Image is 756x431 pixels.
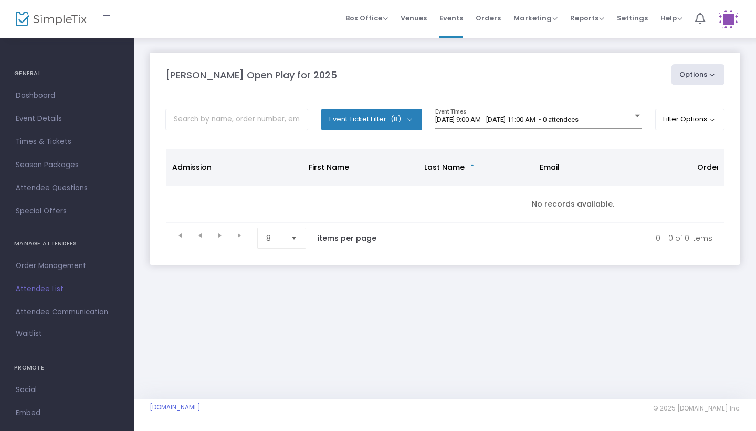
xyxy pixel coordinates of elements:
span: Email [540,162,560,172]
span: Waitlist [16,329,42,339]
m-panel-title: [PERSON_NAME] Open Play for 2025 [165,68,337,82]
span: Help [660,13,682,23]
span: 8 [266,233,282,243]
kendo-pager-info: 0 - 0 of 0 items [398,228,712,249]
h4: GENERAL [14,63,120,84]
div: Data table [166,149,724,223]
span: Sortable [468,163,477,171]
span: Last Name [424,162,465,172]
h4: PROMOTE [14,357,120,378]
h4: MANAGE ATTENDEES [14,233,120,254]
span: Venues [401,5,427,32]
span: [DATE] 9:00 AM - [DATE] 11:00 AM • 0 attendees [435,116,579,124]
span: Box Office [345,13,388,23]
button: Filter Options [655,109,725,130]
button: Select [287,228,301,248]
span: Social [16,383,118,397]
span: Attendee Communication [16,305,118,319]
span: Orders [476,5,501,32]
span: Settings [617,5,648,32]
span: Event Details [16,112,118,126]
span: Admission [172,162,212,172]
span: Embed [16,406,118,420]
span: Events [439,5,463,32]
button: Options [671,64,725,85]
span: Order Management [16,259,118,273]
span: First Name [309,162,349,172]
span: Attendee List [16,282,118,296]
a: [DOMAIN_NAME] [150,403,201,412]
span: Reports [570,13,604,23]
button: Event Ticket Filter(8) [321,109,422,130]
span: Times & Tickets [16,135,118,149]
span: Season Packages [16,158,118,172]
label: items per page [318,233,376,243]
span: Marketing [513,13,558,23]
span: Order ID [697,162,729,172]
span: Attendee Questions [16,181,118,195]
span: Special Offers [16,204,118,218]
span: Dashboard [16,89,118,102]
span: © 2025 [DOMAIN_NAME] Inc. [653,404,740,413]
input: Search by name, order number, email, ip address [165,109,308,130]
span: (8) [391,115,401,124]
